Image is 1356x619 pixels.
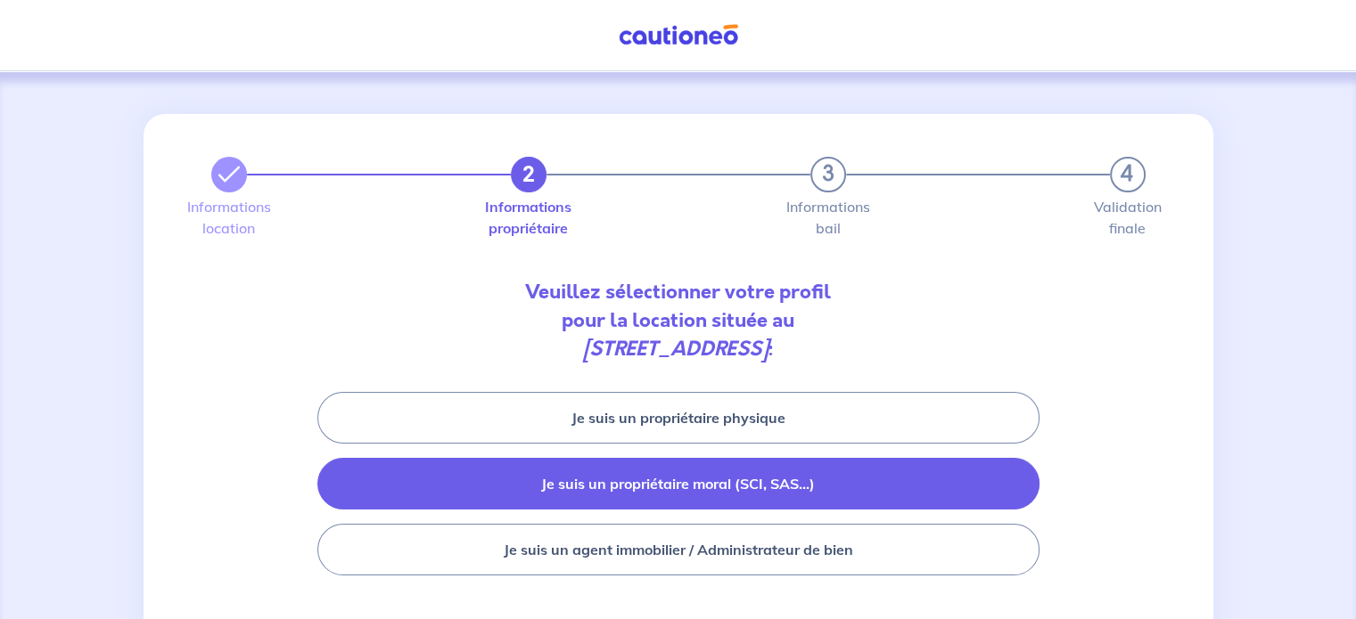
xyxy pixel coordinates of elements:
[1110,200,1146,235] label: Validation finale
[317,524,1040,575] button: Je suis un agent immobilier / Administrateur de bien
[511,157,547,192] button: 2
[197,278,1160,363] p: Veuillez sélectionner votre profil pour la location située au :
[317,392,1040,444] button: Je suis un propriétaire physique
[511,200,547,235] label: Informations propriétaire
[810,200,846,235] label: Informations bail
[612,24,745,46] img: Cautioneo
[211,200,247,235] label: Informations location
[583,335,768,362] em: [STREET_ADDRESS]
[317,458,1040,509] button: Je suis un propriétaire moral (SCI, SAS...)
